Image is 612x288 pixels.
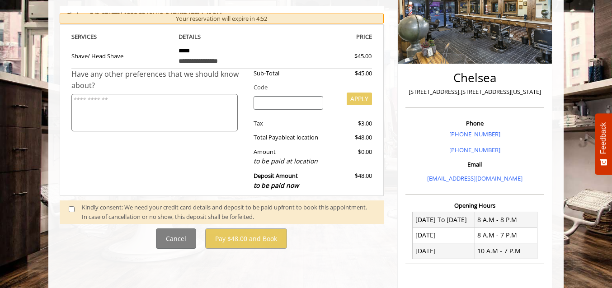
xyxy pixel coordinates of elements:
[290,133,318,141] span: at location
[247,83,372,92] div: Code
[205,228,287,249] button: Pay $48.00 and Book
[413,228,475,243] td: [DATE]
[254,172,299,190] b: Deposit Amount
[405,202,544,209] h3: Opening Hours
[322,51,372,61] div: $45.00
[330,119,372,128] div: $3.00
[449,146,500,154] a: [PHONE_NUMBER]
[413,243,475,259] td: [DATE]
[82,203,375,222] div: Kindly consent: We need your credit card details and deposit to be paid upfront to book this appo...
[330,69,372,78] div: $45.00
[330,133,372,142] div: $48.00
[247,69,330,78] div: Sub-Total
[66,11,222,19] b: Chelsea | [GEOGRAPHIC_DATA][DATE] 1:40 PM
[449,130,500,138] a: [PHONE_NUMBER]
[247,119,330,128] div: Tax
[71,69,247,92] div: Have any other preferences that we should know about?
[408,120,542,126] h3: Phone
[254,181,299,190] span: to be paid now
[330,147,372,167] div: $0.00
[347,93,372,105] button: APPLY
[71,42,172,69] td: Shave/ Head Shave
[475,243,537,259] td: 10 A.M - 7 P.M
[172,32,272,42] th: DETAILS
[427,174,523,182] a: [EMAIL_ADDRESS][DOMAIN_NAME]
[595,113,612,175] button: Feedback - Show survey
[408,161,542,167] h3: Email
[156,228,196,249] button: Cancel
[408,87,542,97] p: [STREET_ADDRESS],[STREET_ADDRESS][US_STATE]
[60,14,384,24] div: Your reservation will expire in 4:52
[599,122,607,154] span: Feedback
[475,228,537,243] td: 8 A.M - 7 P.M
[272,32,372,42] th: PRICE
[413,212,475,228] td: [DATE] To [DATE]
[87,11,120,19] span: , [US_STATE]
[247,133,330,142] div: Total Payable
[247,147,330,167] div: Amount
[475,212,537,228] td: 8 A.M - 8 P.M
[254,156,324,166] div: to be paid at location
[408,71,542,84] h2: Chelsea
[330,171,372,190] div: $48.00
[94,33,97,41] span: S
[71,32,172,42] th: SERVICE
